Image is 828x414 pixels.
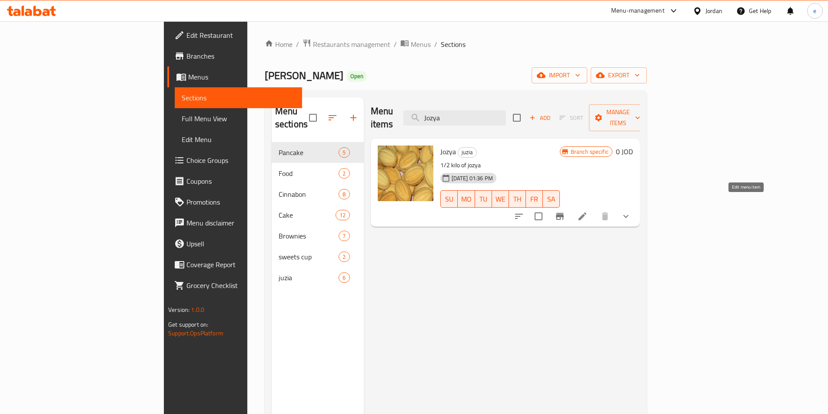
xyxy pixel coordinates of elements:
span: Brownies [279,231,339,241]
div: juzia [279,272,339,283]
div: Brownies7 [272,225,364,246]
span: Coupons [186,176,295,186]
div: Food2 [272,163,364,184]
span: import [539,70,580,81]
a: Promotions [167,192,302,212]
a: Branches [167,46,302,66]
div: Pancake5 [272,142,364,163]
span: Promotions [186,197,295,207]
span: MO [461,193,472,205]
span: Sort sections [322,107,343,128]
li: / [434,39,437,50]
span: Edit Menu [182,134,295,145]
span: Menu disclaimer [186,218,295,228]
span: WE [495,193,505,205]
a: Full Menu View [175,108,302,129]
button: TH [509,190,526,208]
div: items [339,272,349,283]
span: 2 [339,169,349,178]
button: TU [475,190,492,208]
h6: 0 JOD [616,146,633,158]
button: show more [615,206,636,227]
span: FR [529,193,539,205]
a: Menus [400,39,431,50]
span: 8 [339,190,349,199]
span: Grocery Checklist [186,280,295,291]
button: import [532,67,587,83]
span: 7 [339,232,349,240]
button: Manage items [589,104,647,131]
a: Menu disclaimer [167,212,302,233]
button: SA [543,190,560,208]
p: 1/2 kilo of jozya [440,160,560,171]
a: Upsell [167,233,302,254]
div: sweets cup2 [272,246,364,267]
span: Sections [441,39,466,50]
div: items [339,147,349,158]
div: items [339,252,349,262]
span: Select section first [554,111,589,125]
span: Select section [508,109,526,127]
span: sweets cup [279,252,339,262]
div: Menu-management [611,6,665,16]
a: Menus [167,66,302,87]
span: Pancake [279,147,339,158]
span: TU [479,193,489,205]
span: Full Menu View [182,113,295,124]
div: Cake [279,210,336,220]
button: Add section [343,107,364,128]
span: Restaurants management [313,39,390,50]
div: Open [347,71,367,82]
span: SA [546,193,556,205]
span: 5 [339,149,349,157]
span: Manage items [596,107,640,129]
span: export [598,70,640,81]
span: Branch specific [567,148,612,156]
span: Cinnabon [279,189,339,199]
span: Add [528,113,552,123]
span: Get support on: [168,319,208,330]
span: juzia [458,147,476,157]
span: Edit Restaurant [186,30,295,40]
span: Select to update [529,207,548,225]
a: Restaurants management [303,39,390,50]
span: Menus [188,72,295,82]
span: 6 [339,274,349,282]
div: Cake12 [272,205,364,225]
button: delete [595,206,615,227]
span: Select all sections [304,109,322,127]
span: Menus [411,39,431,50]
div: juzia6 [272,267,364,288]
div: Jordan [705,6,722,16]
a: Coupons [167,171,302,192]
button: SU [440,190,458,208]
span: Upsell [186,238,295,249]
button: FR [526,190,543,208]
a: Edit Menu [175,129,302,150]
a: Support.OpsPlatform [168,328,223,339]
h2: Menu items [371,105,393,131]
a: Edit Restaurant [167,25,302,46]
span: e [813,6,816,16]
div: items [339,168,349,179]
span: Sections [182,93,295,103]
button: WE [492,190,509,208]
span: Food [279,168,339,179]
div: items [336,210,349,220]
button: Branch-specific-item [549,206,570,227]
input: search [403,110,506,126]
nav: Menu sections [272,139,364,291]
div: juzia [458,147,477,158]
span: SU [444,193,454,205]
button: export [591,67,647,83]
span: Branches [186,51,295,61]
span: Open [347,73,367,80]
a: Choice Groups [167,150,302,171]
div: items [339,189,349,199]
button: Add [526,111,554,125]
